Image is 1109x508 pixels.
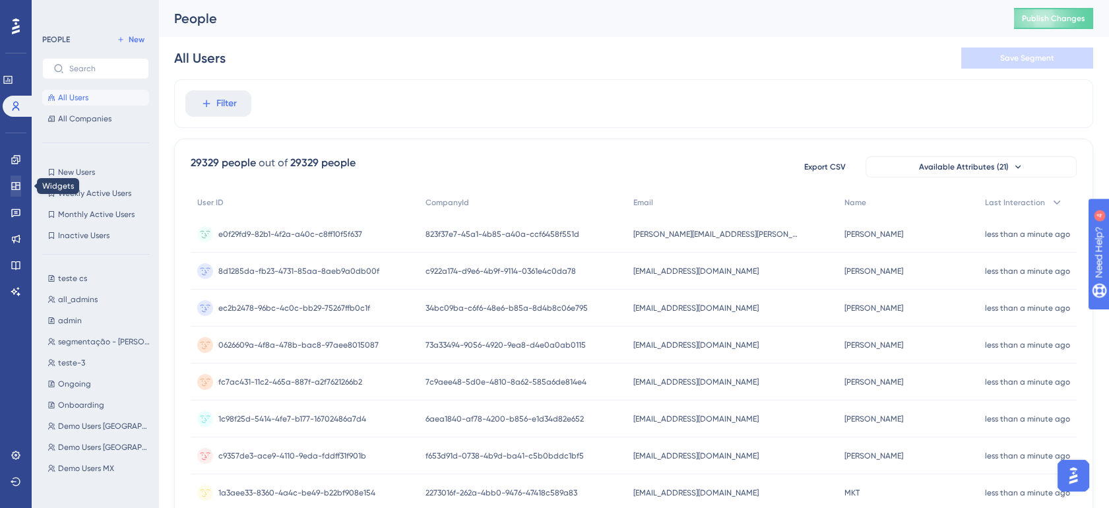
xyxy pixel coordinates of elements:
button: All Users [42,90,149,106]
span: Demo Users [GEOGRAPHIC_DATA] [58,442,152,453]
span: [EMAIL_ADDRESS][DOMAIN_NAME] [633,303,759,313]
span: Inactive Users [58,230,110,241]
button: teste cs [42,270,157,286]
button: Onboarding [42,397,157,413]
span: teste-3 [58,358,85,368]
span: [PERSON_NAME] [844,229,903,239]
span: [EMAIL_ADDRESS][DOMAIN_NAME] [633,414,759,424]
span: Available Attributes (21) [919,162,1009,172]
span: 823f37e7-45a1-4b85-a40a-ccf6458f551d [426,229,579,239]
button: New [112,32,149,48]
span: f653d91d-0738-4b9d-ba41-c5b0bddc1bf5 [426,451,584,461]
div: 29329 people [191,155,256,171]
span: 7c9aee48-5d0e-4810-8a62-585a6de814e4 [426,377,586,387]
button: teste-3 [42,355,157,371]
span: 6aea1840-af78-4200-b856-e1d34d82e652 [426,414,584,424]
button: Demo Users MX [42,460,157,476]
span: 34bc09ba-c6f6-48e6-b85a-8d4b8c06e795 [426,303,588,313]
span: teste cs [58,273,87,284]
span: [EMAIL_ADDRESS][DOMAIN_NAME] [633,488,759,498]
span: Save Segment [1000,53,1054,63]
span: All Companies [58,113,111,124]
span: 1c98f25d-5414-4fe7-b177-16702486a7d4 [218,414,366,424]
span: User ID [197,197,224,208]
span: [PERSON_NAME] [844,414,903,424]
span: Weekly Active Users [58,188,131,199]
span: c922a174-d9e6-4b9f-9114-0361e4c0da78 [426,266,576,276]
button: Demo Users [GEOGRAPHIC_DATA] [42,439,157,455]
span: [EMAIL_ADDRESS][DOMAIN_NAME] [633,377,759,387]
iframe: UserGuiding AI Assistant Launcher [1054,456,1093,495]
button: All Companies [42,111,149,127]
span: fc7ac431-11c2-465a-887f-a2f7621266b2 [218,377,362,387]
span: CompanyId [426,197,469,208]
span: Last Interaction [985,197,1045,208]
div: 29329 people [290,155,356,171]
span: All Users [58,92,88,103]
button: New Users [42,164,149,180]
span: Demo Users MX [58,463,114,474]
span: Need Help? [31,3,82,19]
span: [PERSON_NAME] [844,451,903,461]
span: [PERSON_NAME] [844,266,903,276]
button: Monthly Active Users [42,206,149,222]
span: 0626609a-4f8a-478b-bac8-97aee8015087 [218,340,379,350]
span: c9357de3-ace9-4110-9eda-fddff31f901b [218,451,366,461]
span: Monthly Active Users [58,209,135,220]
div: People [174,9,981,28]
span: [EMAIL_ADDRESS][DOMAIN_NAME] [633,266,759,276]
div: 4 [92,7,96,17]
span: [PERSON_NAME] [844,377,903,387]
button: Publish Changes [1014,8,1093,29]
time: less than a minute ago [985,303,1070,313]
span: e0f29fd9-82b1-4f2a-a40c-c8ff10f5f637 [218,229,362,239]
button: Filter [185,90,251,117]
span: ec2b2478-96bc-4c0c-bb29-75267ffb0c1f [218,303,370,313]
span: Name [844,197,866,208]
span: Publish Changes [1022,13,1085,24]
span: 1a3aee33-8360-4a4c-be49-b22bf908e154 [218,488,375,498]
div: PEOPLE [42,34,70,45]
button: all_admins [42,292,157,307]
span: segmentação - [PERSON_NAME] [58,336,152,347]
button: admin [42,313,157,329]
button: Save Segment [961,48,1093,69]
span: [PERSON_NAME] [844,303,903,313]
span: admin [58,315,82,326]
time: less than a minute ago [985,488,1070,497]
time: less than a minute ago [985,230,1070,239]
button: segmentação - [PERSON_NAME] [42,334,157,350]
span: New Users [58,167,95,177]
time: less than a minute ago [985,340,1070,350]
span: Export CSV [804,162,846,172]
span: 8d1285da-fb23-4731-85aa-8aeb9a0db00f [218,266,379,276]
div: All Users [174,49,226,67]
span: New [129,34,144,45]
span: Demo Users [GEOGRAPHIC_DATA] [58,421,152,431]
button: Demo Users [GEOGRAPHIC_DATA] [42,418,157,434]
span: Onboarding [58,400,104,410]
button: Weekly Active Users [42,185,149,201]
span: all_admins [58,294,98,305]
button: Inactive Users [42,228,149,243]
span: [PERSON_NAME] [844,340,903,350]
time: less than a minute ago [985,267,1070,276]
span: [PERSON_NAME][EMAIL_ADDRESS][PERSON_NAME][DOMAIN_NAME] [633,229,798,239]
time: less than a minute ago [985,451,1070,460]
button: Ongoing [42,376,157,392]
span: Filter [216,96,237,111]
span: [EMAIL_ADDRESS][DOMAIN_NAME] [633,451,759,461]
span: 73a33494-9056-4920-9ea8-d4e0a0ab0115 [426,340,586,350]
span: [EMAIL_ADDRESS][DOMAIN_NAME] [633,340,759,350]
div: out of [259,155,288,171]
time: less than a minute ago [985,414,1070,424]
span: MKT [844,488,860,498]
span: Email [633,197,653,208]
button: Export CSV [792,156,858,177]
span: Ongoing [58,379,91,389]
button: Available Attributes (21) [866,156,1077,177]
span: 2273016f-262a-4bb0-9476-47418c589a83 [426,488,577,498]
time: less than a minute ago [985,377,1070,387]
